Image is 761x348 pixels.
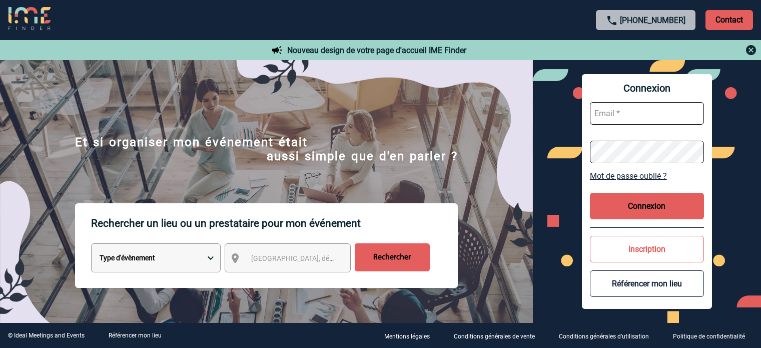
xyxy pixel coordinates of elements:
[606,15,618,27] img: call-24-px.png
[590,102,704,125] input: Email *
[620,16,685,25] a: [PHONE_NUMBER]
[8,332,85,339] div: © Ideal Meetings and Events
[665,331,761,340] a: Politique de confidentialité
[590,82,704,94] span: Connexion
[384,333,430,340] p: Mentions légales
[590,193,704,219] button: Connexion
[551,331,665,340] a: Conditions générales d'utilisation
[590,236,704,262] button: Inscription
[251,254,390,262] span: [GEOGRAPHIC_DATA], département, région...
[355,243,430,271] input: Rechercher
[559,333,649,340] p: Conditions générales d'utilisation
[454,333,535,340] p: Conditions générales de vente
[590,270,704,297] button: Référencer mon lieu
[705,10,753,30] p: Contact
[91,203,458,243] p: Rechercher un lieu ou un prestataire pour mon événement
[590,171,704,181] a: Mot de passe oublié ?
[376,331,446,340] a: Mentions légales
[109,332,162,339] a: Référencer mon lieu
[446,331,551,340] a: Conditions générales de vente
[673,333,745,340] p: Politique de confidentialité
